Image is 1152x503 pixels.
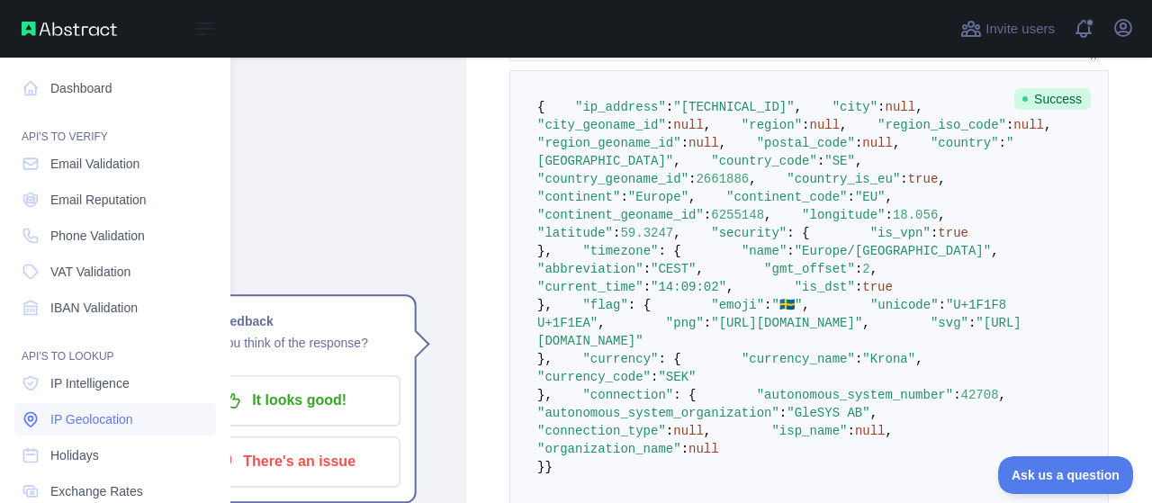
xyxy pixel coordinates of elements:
[643,280,651,294] span: :
[582,388,673,402] span: "connection"
[870,262,877,276] span: ,
[711,316,862,330] span: "[URL][DOMAIN_NAME]"
[537,442,681,456] span: "organization_name"
[582,352,658,366] span: "currency"
[862,352,915,366] span: "Krona"
[688,190,696,204] span: ,
[673,100,794,114] span: "[TECHNICAL_ID]"
[862,316,869,330] span: ,
[711,154,817,168] span: "country_code"
[666,424,673,438] span: :
[915,100,922,114] span: ,
[991,244,998,258] span: ,
[900,172,907,186] span: :
[537,100,544,114] span: {
[14,328,216,364] div: API'S TO LOOKUP
[939,298,946,312] span: :
[802,118,809,132] span: :
[537,370,651,384] span: "currency_code"
[14,439,216,472] a: Holidays
[787,172,900,186] span: "country_is_eu"
[877,118,1006,132] span: "region_iso_code"
[764,208,771,222] span: ,
[537,226,613,240] span: "latitude"
[742,352,855,366] span: "currency_name"
[802,298,809,312] span: ,
[908,172,939,186] span: true
[14,184,216,216] a: Email Reputation
[22,22,117,36] img: Abstract API
[666,118,673,132] span: :
[968,316,976,330] span: :
[14,148,216,180] a: Email Validation
[620,190,627,204] span: :
[886,208,893,222] span: :
[575,100,666,114] span: "ip_address"
[537,406,779,420] span: "autonomous_system_organization"
[582,298,627,312] span: "flag"
[931,136,999,150] span: "country"
[832,100,877,114] span: "city"
[537,388,553,402] span: },
[537,136,681,150] span: "region_geoname_id"
[938,172,945,186] span: ,
[893,208,938,222] span: 18.056
[643,262,651,276] span: :
[50,227,145,245] span: Phone Validation
[847,190,854,204] span: :
[855,352,862,366] span: :
[938,226,968,240] span: true
[1013,118,1044,132] span: null
[938,208,945,222] span: ,
[673,226,680,240] span: ,
[50,299,138,317] span: IBAN Validation
[711,298,764,312] span: "emoji"
[537,280,643,294] span: "current_time"
[14,108,216,144] div: API'S TO VERIFY
[855,280,862,294] span: :
[1014,88,1091,110] span: Success
[651,370,658,384] span: :
[795,100,802,114] span: ,
[771,424,847,438] span: "isp_name"
[870,226,931,240] span: "is_vpn"
[809,118,840,132] span: null
[886,190,893,204] span: ,
[998,456,1134,494] iframe: Toggle Customer Support
[711,208,764,222] span: 6255148
[50,374,130,392] span: IP Intelligence
[855,190,886,204] span: "EU"
[840,118,847,132] span: ,
[999,136,1006,150] span: :
[537,208,704,222] span: "continent_geoname_id"
[50,263,130,281] span: VAT Validation
[673,154,680,168] span: ,
[779,406,787,420] span: :
[711,226,787,240] span: "security"
[726,280,733,294] span: ,
[742,244,787,258] span: "name"
[870,406,877,420] span: ,
[915,352,922,366] span: ,
[704,424,711,438] span: ,
[795,280,855,294] span: "is_dst"
[688,172,696,186] span: :
[862,280,893,294] span: true
[50,191,147,209] span: Email Reputation
[772,298,803,312] span: "🇸🇪"
[824,154,855,168] span: "SE"
[726,190,847,204] span: "continent_code"
[957,14,1058,43] button: Invite users
[802,208,885,222] span: "longitude"
[651,280,726,294] span: "14:09:02"
[847,424,854,438] span: :
[704,316,711,330] span: :
[658,370,696,384] span: "SEK"
[50,446,99,464] span: Holidays
[787,406,869,420] span: "GleSYS AB"
[886,424,893,438] span: ,
[14,367,216,400] a: IP Intelligence
[537,424,666,438] span: "connection_type"
[688,442,719,456] span: null
[931,226,938,240] span: :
